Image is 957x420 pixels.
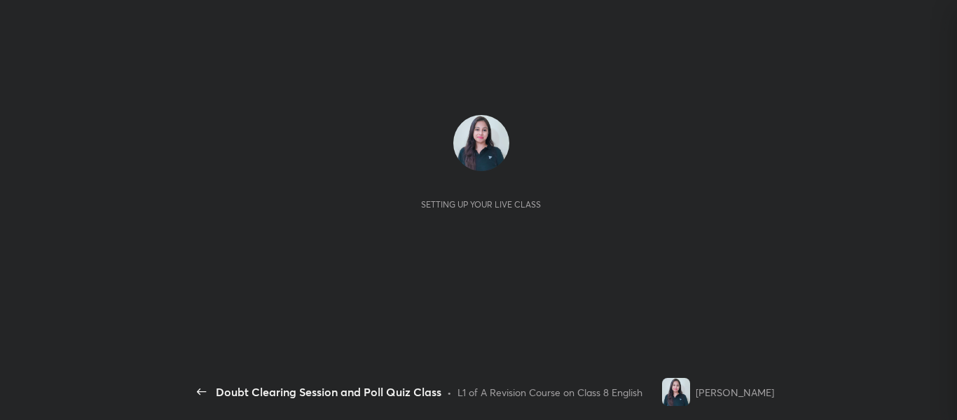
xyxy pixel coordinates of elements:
[216,384,441,400] div: Doubt Clearing Session and Poll Quiz Class
[696,385,774,400] div: [PERSON_NAME]
[421,199,541,210] div: Setting up your live class
[457,385,642,400] div: L1 of A Revision Course on Class 8 English
[662,378,690,406] img: bc23ce5f7f1543619419aa876099508b.jpg
[447,385,452,400] div: •
[453,115,509,171] img: bc23ce5f7f1543619419aa876099508b.jpg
